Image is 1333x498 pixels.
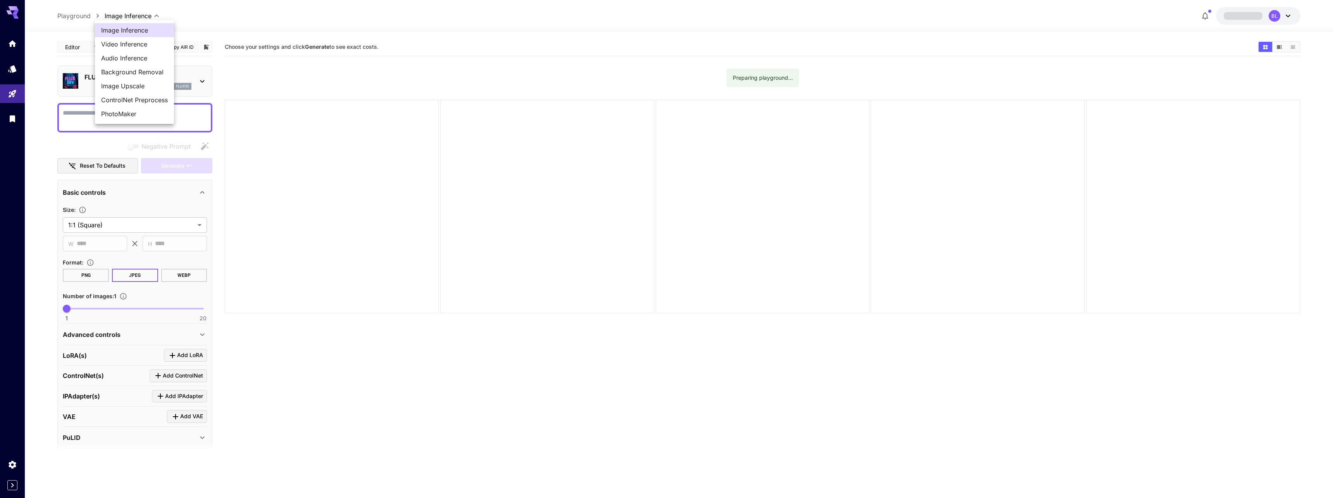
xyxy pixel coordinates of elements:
span: Audio Inference [101,53,168,63]
span: Background Removal [101,67,168,77]
span: Image Upscale [101,81,168,91]
span: Video Inference [101,39,168,49]
span: PhotoMaker [101,109,168,118]
span: ControlNet Preprocess [101,95,168,105]
span: Image Inference [101,26,168,35]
